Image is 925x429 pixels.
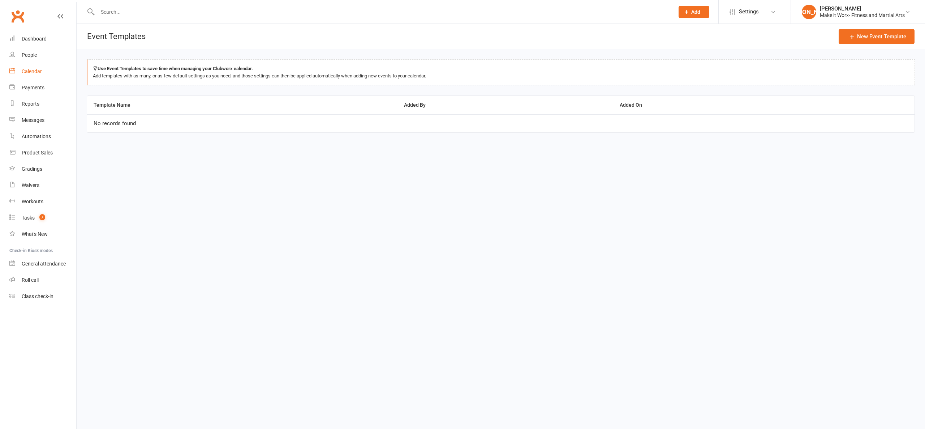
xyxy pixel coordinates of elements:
[9,31,76,47] a: Dashboard
[22,182,39,188] div: Waivers
[87,114,915,132] td: No records found
[9,272,76,288] a: Roll call
[9,63,76,80] a: Calendar
[9,7,27,25] a: Clubworx
[613,96,834,114] th: Added On
[679,6,709,18] button: Add
[22,293,53,299] div: Class check-in
[9,47,76,63] a: People
[9,96,76,112] a: Reports
[22,215,35,221] div: Tasks
[22,117,44,123] div: Messages
[22,261,66,267] div: General attendance
[22,85,44,90] div: Payments
[22,68,42,74] div: Calendar
[77,24,146,49] h1: Event Templates
[9,112,76,128] a: Messages
[87,96,397,114] th: Template Name
[9,80,76,96] a: Payments
[9,161,76,177] a: Gradings
[93,66,253,71] strong: Use Event Templates to save time when managing your Clubworx calendar.
[22,52,37,58] div: People
[22,101,39,107] div: Reports
[9,177,76,194] a: Waivers
[22,133,51,139] div: Automations
[9,128,76,145] a: Automations
[802,5,816,19] div: [PERSON_NAME]
[39,214,45,220] span: 7
[9,226,76,242] a: What's New
[691,9,700,15] span: Add
[9,256,76,272] a: General attendance kiosk mode
[22,199,43,204] div: Workouts
[9,145,76,161] a: Product Sales
[839,29,915,44] button: New Event Template
[22,36,47,42] div: Dashboard
[95,7,669,17] input: Search...
[22,150,53,156] div: Product Sales
[9,210,76,226] a: Tasks 7
[22,166,42,172] div: Gradings
[22,231,48,237] div: What's New
[93,72,909,80] div: Add templates with as many, or as few default settings as you need, and those settings can then b...
[820,5,905,12] div: [PERSON_NAME]
[9,194,76,210] a: Workouts
[9,288,76,305] a: Class kiosk mode
[397,96,613,114] th: Added By
[22,277,39,283] div: Roll call
[739,4,759,20] span: Settings
[820,12,905,18] div: Make it Worx- Fitness and Martial Arts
